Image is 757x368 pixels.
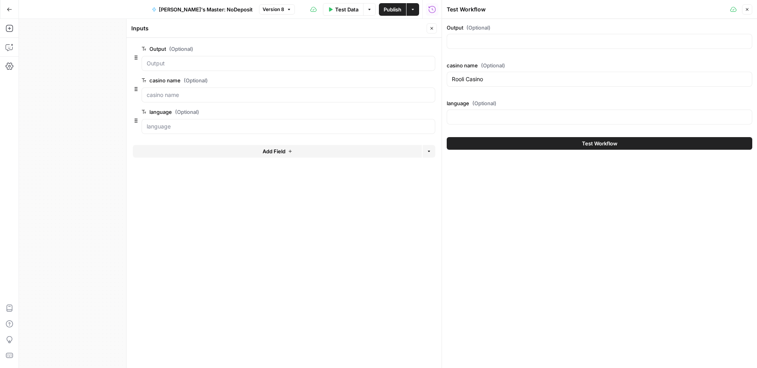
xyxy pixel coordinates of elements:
[147,59,430,67] input: Output
[175,108,199,116] span: (Optional)
[259,4,295,15] button: Version 8
[384,6,401,13] span: Publish
[133,145,422,158] button: Add Field
[447,137,752,150] button: Test Workflow
[263,147,285,155] span: Add Field
[131,24,424,32] div: Inputs
[447,24,752,32] label: Output
[142,76,391,84] label: casino name
[147,91,430,99] input: casino name
[335,6,358,13] span: Test Data
[447,61,752,69] label: casino name
[169,45,193,53] span: (Optional)
[263,6,284,13] span: Version 8
[184,76,208,84] span: (Optional)
[159,6,253,13] span: [PERSON_NAME]'s Master: NoDeposit
[323,3,363,16] button: Test Data
[142,108,391,116] label: language
[142,45,391,53] label: Output
[379,3,406,16] button: Publish
[447,99,752,107] label: language
[481,61,505,69] span: (Optional)
[147,3,257,16] button: [PERSON_NAME]'s Master: NoDeposit
[582,139,617,147] span: Test Workflow
[466,24,490,32] span: (Optional)
[472,99,496,107] span: (Optional)
[147,123,430,130] input: language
